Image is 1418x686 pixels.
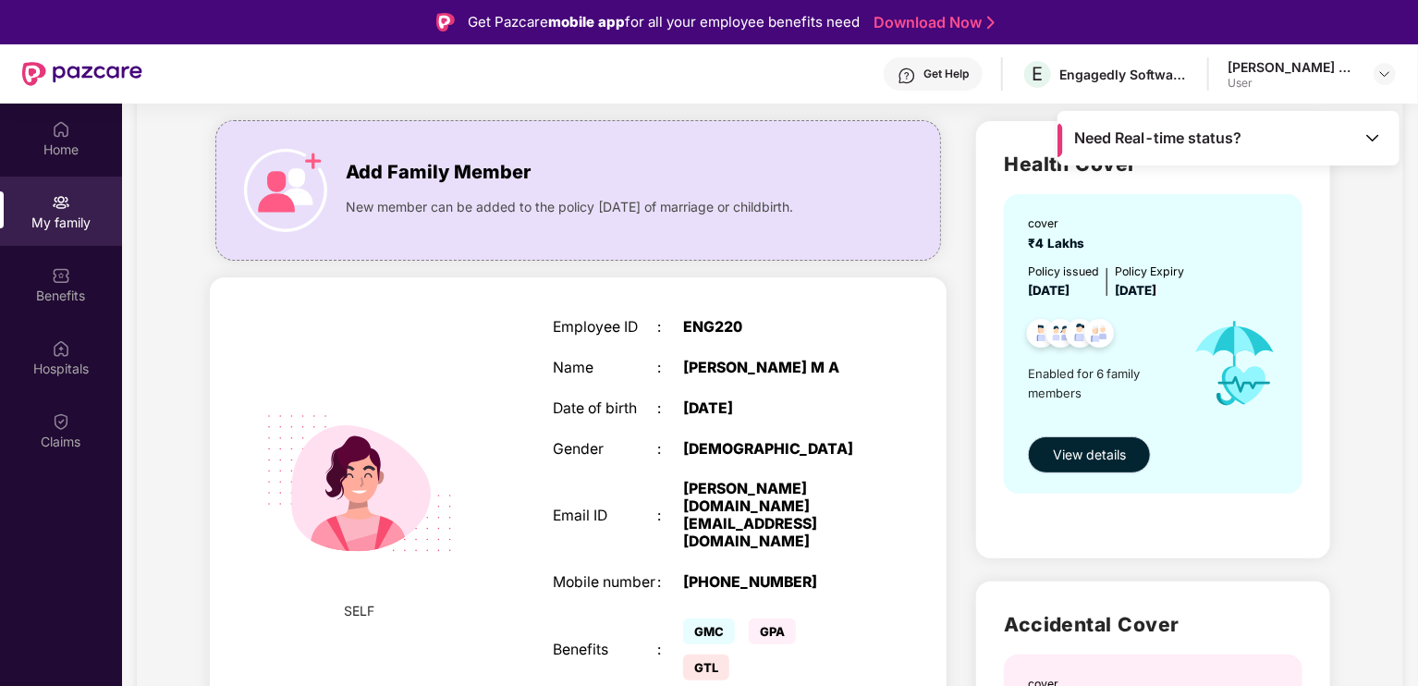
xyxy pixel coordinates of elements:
div: Email ID [553,508,657,525]
div: [PERSON_NAME][DOMAIN_NAME][EMAIL_ADDRESS][DOMAIN_NAME] [683,481,866,550]
img: Logo [436,13,455,31]
div: ENG220 [683,319,866,337]
strong: mobile app [548,13,625,31]
div: [PERSON_NAME] M A [1228,58,1357,76]
div: : [657,441,683,459]
div: : [657,400,683,418]
span: E [1033,63,1044,85]
img: svg+xml;base64,PHN2ZyBpZD0iRHJvcGRvd24tMzJ4MzIiIHhtbG5zPSJodHRwOi8vd3d3LnczLm9yZy8yMDAwL3N2ZyIgd2... [1377,67,1392,81]
div: Name [553,360,657,377]
span: SELF [345,601,375,621]
h2: Health Cover [1004,149,1302,179]
img: svg+xml;base64,PHN2ZyBpZD0iQmVuZWZpdHMiIHhtbG5zPSJodHRwOi8vd3d3LnczLm9yZy8yMDAwL3N2ZyIgd2lkdGg9Ij... [52,266,70,285]
div: User [1228,76,1357,91]
div: Date of birth [553,400,657,418]
div: cover [1028,214,1092,232]
div: Get Pazcare for all your employee benefits need [468,11,860,33]
img: svg+xml;base64,PHN2ZyB4bWxucz0iaHR0cDovL3d3dy53My5vcmcvMjAwMC9zdmciIHdpZHRoPSI0OC45NDMiIGhlaWdodD... [1057,313,1103,359]
div: [PERSON_NAME] M A [683,360,866,377]
img: icon [244,149,327,232]
img: svg+xml;base64,PHN2ZyB4bWxucz0iaHR0cDovL3d3dy53My5vcmcvMjAwMC9zdmciIHdpZHRoPSIyMjQiIGhlaWdodD0iMT... [242,366,477,601]
span: ₹4 Lakhs [1028,236,1092,251]
a: Download Now [874,13,989,32]
div: Mobile number [553,574,657,592]
div: : [657,319,683,337]
div: [PHONE_NUMBER] [683,574,866,592]
div: : [657,574,683,592]
img: Stroke [987,13,995,32]
div: [DATE] [683,400,866,418]
img: svg+xml;base64,PHN2ZyBpZD0iQ2xhaW0iIHhtbG5zPSJodHRwOi8vd3d3LnczLm9yZy8yMDAwL3N2ZyIgd2lkdGg9IjIwIi... [52,412,70,431]
img: svg+xml;base64,PHN2ZyB4bWxucz0iaHR0cDovL3d3dy53My5vcmcvMjAwMC9zdmciIHdpZHRoPSI0OC45MTUiIGhlaWdodD... [1038,313,1083,359]
img: svg+xml;base64,PHN2ZyB4bWxucz0iaHR0cDovL3d3dy53My5vcmcvMjAwMC9zdmciIHdpZHRoPSI0OC45NDMiIGhlaWdodD... [1019,313,1064,359]
div: Benefits [553,642,657,659]
span: GPA [749,619,796,644]
span: Enabled for 6 family members [1028,364,1176,402]
div: : [657,360,683,377]
div: Engagedly Software India Private Limited [1059,66,1189,83]
span: [DATE] [1115,283,1156,298]
button: View details [1028,436,1151,473]
span: Need Real-time status? [1075,129,1242,148]
div: Policy Expiry [1115,263,1184,280]
img: svg+xml;base64,PHN2ZyB3aWR0aD0iMjAiIGhlaWdodD0iMjAiIHZpZXdCb3g9IjAgMCAyMCAyMCIgZmlsbD0ibm9uZSIgeG... [52,193,70,212]
img: svg+xml;base64,PHN2ZyB4bWxucz0iaHR0cDovL3d3dy53My5vcmcvMjAwMC9zdmciIHdpZHRoPSI0OC45NDMiIGhlaWdodD... [1077,313,1122,359]
div: Gender [553,441,657,459]
span: [DATE] [1028,283,1070,298]
div: Policy issued [1028,263,1099,280]
h2: Accidental Cover [1004,609,1302,640]
span: New member can be added to the policy [DATE] of marriage or childbirth. [346,197,793,217]
div: : [657,508,683,525]
span: View details [1053,445,1126,465]
div: : [657,642,683,659]
img: svg+xml;base64,PHN2ZyBpZD0iSG9tZSIgeG1sbnM9Imh0dHA6Ly93d3cudzMub3JnLzIwMDAvc3ZnIiB3aWR0aD0iMjAiIG... [52,120,70,139]
img: icon [1177,300,1293,426]
span: GTL [683,655,729,680]
img: svg+xml;base64,PHN2ZyBpZD0iSG9zcGl0YWxzIiB4bWxucz0iaHR0cDovL3d3dy53My5vcmcvMjAwMC9zdmciIHdpZHRoPS... [52,339,70,358]
div: [DEMOGRAPHIC_DATA] [683,441,866,459]
span: Add Family Member [346,158,531,187]
img: Toggle Icon [1363,129,1382,147]
img: New Pazcare Logo [22,62,142,86]
div: Get Help [923,67,969,81]
div: Employee ID [553,319,657,337]
img: svg+xml;base64,PHN2ZyBpZD0iSGVscC0zMngzMiIgeG1sbnM9Imh0dHA6Ly93d3cudzMub3JnLzIwMDAvc3ZnIiB3aWR0aD... [898,67,916,85]
span: GMC [683,619,735,644]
